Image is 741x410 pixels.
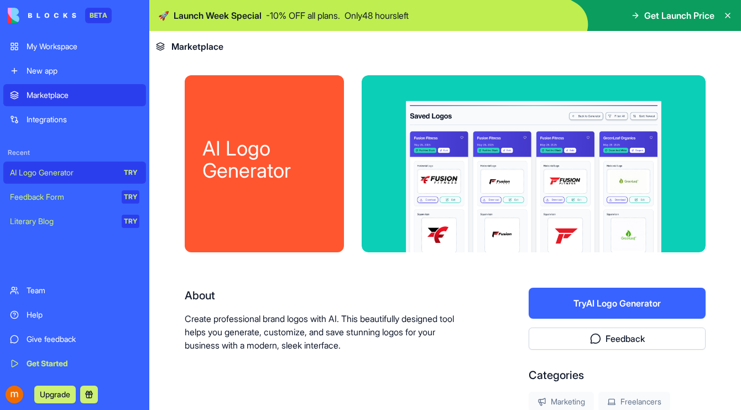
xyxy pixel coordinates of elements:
[202,137,326,181] div: AI Logo Generator
[3,279,146,302] a: Team
[34,386,76,403] button: Upgrade
[185,288,458,303] div: About
[27,285,139,296] div: Team
[3,352,146,375] a: Get Started
[85,8,112,23] div: BETA
[3,108,146,131] a: Integrations
[27,65,139,76] div: New app
[529,328,706,350] button: Feedback
[266,9,340,22] p: - 10 % OFF all plans.
[27,90,139,101] div: Marketplace
[34,388,76,399] a: Upgrade
[27,114,139,125] div: Integrations
[10,167,114,178] div: AI Logo Generator
[3,304,146,326] a: Help
[3,162,146,184] a: AI Logo GeneratorTRY
[27,41,139,52] div: My Workspace
[27,358,139,369] div: Get Started
[122,166,139,179] div: TRY
[3,328,146,350] a: Give feedback
[6,386,23,403] img: ACg8ocINPgeCx4Y84FycfukmqmnoCJVsr7YTmROHI00HX0c8yeDNWLbn=s96-c
[10,191,114,203] div: Feedback Form
[345,9,409,22] p: Only 48 hours left
[27,309,139,320] div: Help
[529,288,706,319] button: TryAI Logo Generator
[529,367,706,383] div: Categories
[171,40,223,53] span: Marketplace
[185,312,458,352] p: Create professional brand logos with AI. This beautifully designed tool helps you generate, custo...
[174,9,262,22] span: Launch Week Special
[3,210,146,232] a: Literary BlogTRY
[122,190,139,204] div: TRY
[3,186,146,208] a: Feedback FormTRY
[10,216,114,227] div: Literary Blog
[3,148,146,157] span: Recent
[3,60,146,82] a: New app
[122,215,139,228] div: TRY
[3,84,146,106] a: Marketplace
[644,9,714,22] span: Get Launch Price
[158,9,169,22] span: 🚀
[8,8,112,23] a: BETA
[27,334,139,345] div: Give feedback
[8,8,76,23] img: logo
[3,35,146,58] a: My Workspace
